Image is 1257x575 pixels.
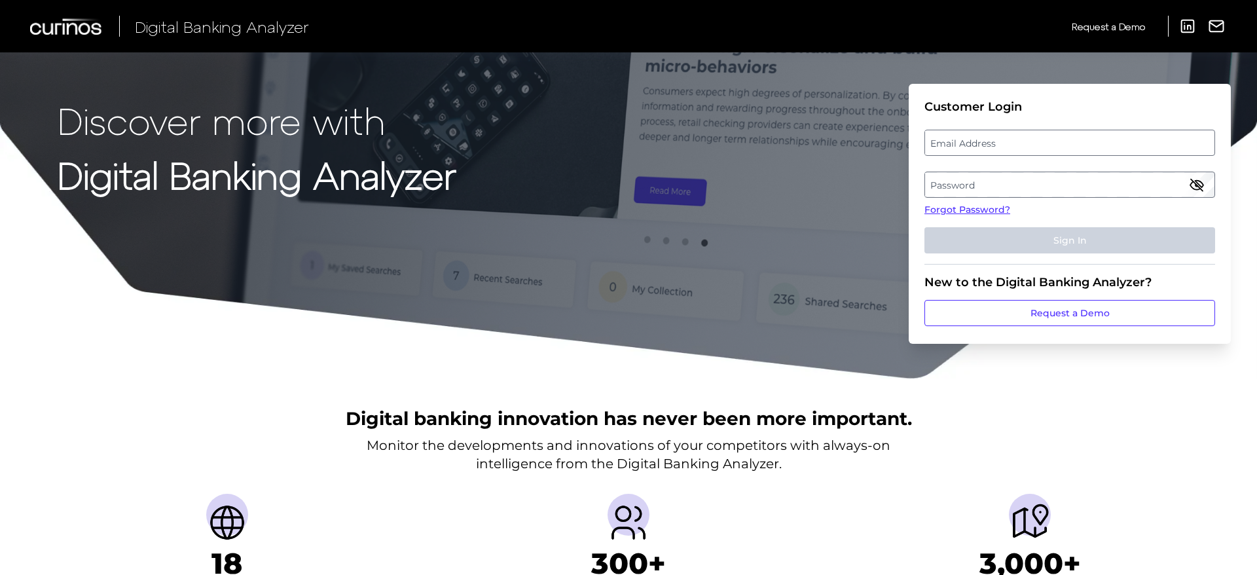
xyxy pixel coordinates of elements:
img: Curinos [30,18,103,35]
a: Request a Demo [1072,16,1145,37]
img: Countries [206,502,248,544]
a: Forgot Password? [924,203,1215,217]
span: Request a Demo [1072,21,1145,32]
label: Email Address [925,131,1214,155]
a: Request a Demo [924,300,1215,326]
span: Digital Banking Analyzer [135,17,309,36]
strong: Digital Banking Analyzer [58,153,456,196]
div: Customer Login [924,100,1215,114]
label: Password [925,173,1214,196]
h2: Digital banking innovation has never been more important. [346,406,912,431]
button: Sign In [924,227,1215,253]
p: Monitor the developments and innovations of your competitors with always-on intelligence from the... [367,436,890,473]
img: Providers [608,502,649,544]
img: Journeys [1009,502,1051,544]
p: Discover more with [58,100,456,141]
div: New to the Digital Banking Analyzer? [924,275,1215,289]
